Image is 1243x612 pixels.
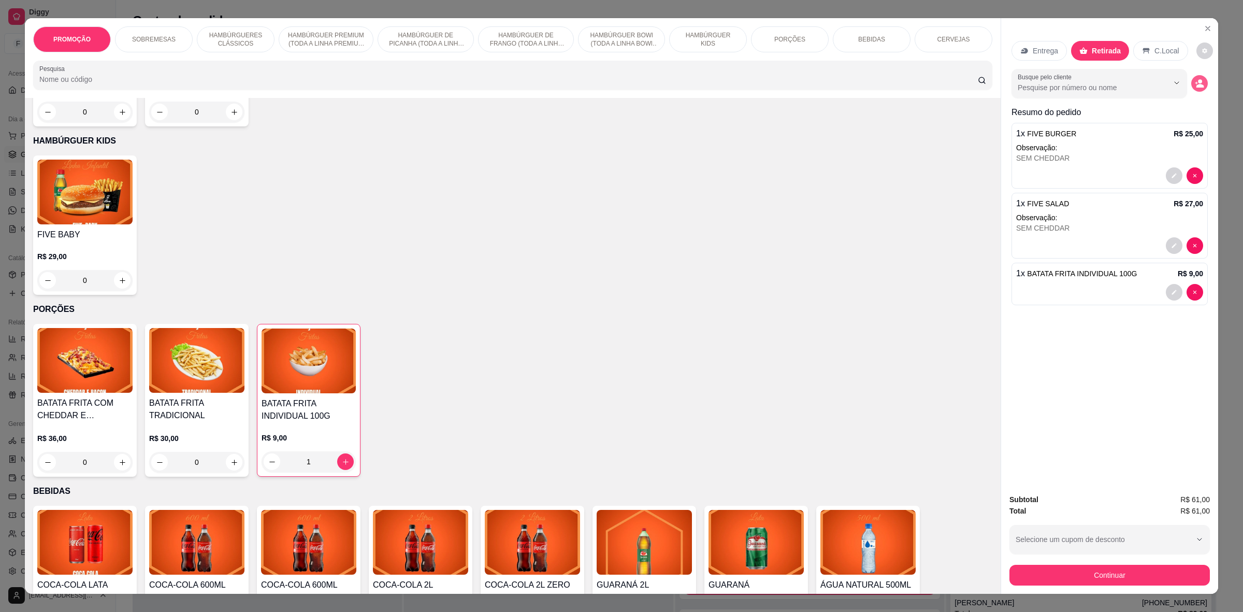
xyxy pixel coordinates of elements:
[39,74,978,84] input: Pesquisa
[1187,284,1203,301] button: decrease-product-quantity
[373,510,468,575] img: product-image
[149,579,244,604] h4: COCA-COLA 600ML TRADICIONAL
[1009,507,1026,515] strong: Total
[1027,269,1137,278] span: BATATA FRITA INDIVIDUAL 100G
[587,31,656,48] p: HAMBÚRGUER BOWl (TODA A LINHA BOWl ACOMPANHA FRITAS DE CORTESIA)
[287,31,365,48] p: HAMBÚRGUER PREMIUM (TODA A LINHA PREMIUM ACOMPANHA FRITAS DE CORTESIA)
[37,251,133,262] p: R$ 29,00
[1180,505,1210,517] span: R$ 61,00
[1180,494,1210,505] span: R$ 61,00
[1174,198,1203,209] p: R$ 27,00
[937,35,970,44] p: CERVEJAS
[37,160,133,224] img: product-image
[1154,46,1179,56] p: C.Local
[820,510,916,575] img: product-image
[33,135,992,147] p: HAMBÚRGUER KIDS
[1199,20,1216,37] button: Close
[1166,237,1182,254] button: decrease-product-quantity
[386,31,465,48] p: HAMBÚRGUER DE PICANHA (TODA A LINHA PICANHA ACOMPANHA FRITAS DE CORTESIA)
[261,510,356,575] img: product-image
[709,579,804,604] h4: GUARANÁ [GEOGRAPHIC_DATA] [PERSON_NAME]
[1009,495,1038,504] strong: Subtotal
[262,329,356,393] img: product-image
[1178,268,1203,279] p: R$ 9,00
[678,31,738,48] p: HAMBÚRGUER KIDS
[1196,42,1213,59] button: decrease-product-quantity
[597,579,692,591] h4: GUARANÁ 2L
[820,579,916,591] h4: ÁGUA NATURAL 500ML
[262,433,356,443] p: R$ 9,00
[1018,73,1075,81] label: Busque pelo cliente
[709,510,804,575] img: product-image
[1174,129,1203,139] p: R$ 25,00
[858,35,885,44] p: BEBIDAS
[1016,212,1203,223] p: Observação:
[373,579,468,604] h4: COCA-COLA 2L TRADICIONAL
[206,31,266,48] p: HAMBÚRGUERES CLÁSSICOS
[53,35,91,44] p: PROMOÇÃO
[1009,525,1210,554] button: Selecione um cupom de desconto
[1027,200,1069,208] span: FIVE SALAD
[485,510,580,575] img: product-image
[1016,197,1069,210] p: 1 x
[487,31,565,48] p: HAMBÚRGUER DE FRANGO (TODA A LINHA FRANGO ACOMPANHA FRITAS DE CORTESIA)
[1016,127,1076,140] p: 1 x
[774,35,805,44] p: PORÇÕES
[37,433,133,444] p: R$ 36,00
[37,397,133,422] h4: BATATA FRITA COM CHEDDAR E [PERSON_NAME]
[33,485,992,497] p: BEBIDAS
[1168,75,1185,91] button: Show suggestions
[262,397,356,422] h4: BATATA FRITA INDIVIDUAL 100G
[261,579,356,604] h4: COCA-COLA 600ML ZERO
[1009,565,1210,586] button: Continuar
[597,510,692,575] img: product-image
[1027,130,1076,138] span: FIVE BURGER
[1016,153,1203,163] div: SEM CHEDDAR
[149,510,244,575] img: product-image
[37,328,133,393] img: product-image
[485,579,580,591] h4: COCA-COLA 2L ZERO
[33,303,992,316] p: PORÇÕES
[1011,106,1208,119] p: Resumo do pedido
[1187,167,1203,184] button: decrease-product-quantity
[1191,75,1208,92] button: decrease-product-quantity
[37,229,133,241] h4: FIVE BABY
[1016,143,1203,153] p: Observação:
[1033,46,1058,56] p: Entrega
[39,64,68,73] label: Pesquisa
[1016,267,1137,280] p: 1 x
[1166,167,1182,184] button: decrease-product-quantity
[37,579,133,604] h4: COCA-COLA LATA (TRADICIONAL OU ZERO)
[149,397,244,422] h4: BATATA FRITA TRADICIONAL
[1092,46,1121,56] p: Retirada
[132,35,176,44] p: SOBREMESAS
[1016,223,1203,233] div: SEM CEHDDAR
[1187,237,1203,254] button: decrease-product-quantity
[1166,284,1182,301] button: decrease-product-quantity
[149,328,244,393] img: product-image
[1018,82,1152,93] input: Busque pelo cliente
[149,433,244,444] p: R$ 30,00
[37,510,133,575] img: product-image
